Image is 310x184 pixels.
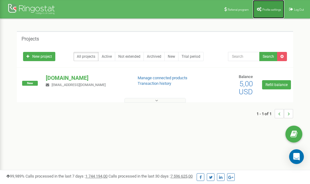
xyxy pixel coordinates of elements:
[98,52,115,61] a: Active
[228,52,260,61] input: Search
[85,174,108,178] u: 1 744 194,00
[52,83,106,87] span: [EMAIL_ADDRESS][DOMAIN_NAME]
[164,52,179,61] a: New
[257,103,293,124] nav: ...
[138,81,171,86] a: Transaction history
[262,8,281,11] span: Profile settings
[289,149,304,164] div: Open Intercom Messenger
[26,174,108,178] span: Calls processed in the last 7 days :
[108,174,193,178] span: Calls processed in the last 30 days :
[171,174,193,178] u: 7 596 625,00
[115,52,144,61] a: Not extended
[239,80,253,96] span: 5,00 USD
[23,52,55,61] a: New project
[228,8,249,11] span: Referral program
[6,174,25,178] span: 99,989%
[22,36,39,42] h5: Projects
[22,81,38,86] span: New
[178,52,204,61] a: Trial period
[294,8,304,11] span: Log Out
[138,76,187,80] a: Manage connected products
[239,74,253,79] span: Balance
[73,52,99,61] a: All projects
[46,74,128,82] p: [DOMAIN_NAME]
[262,80,291,89] a: Refill balance
[259,52,277,61] button: Search
[257,109,275,118] span: 1 - 1 of 1
[143,52,165,61] a: Archived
